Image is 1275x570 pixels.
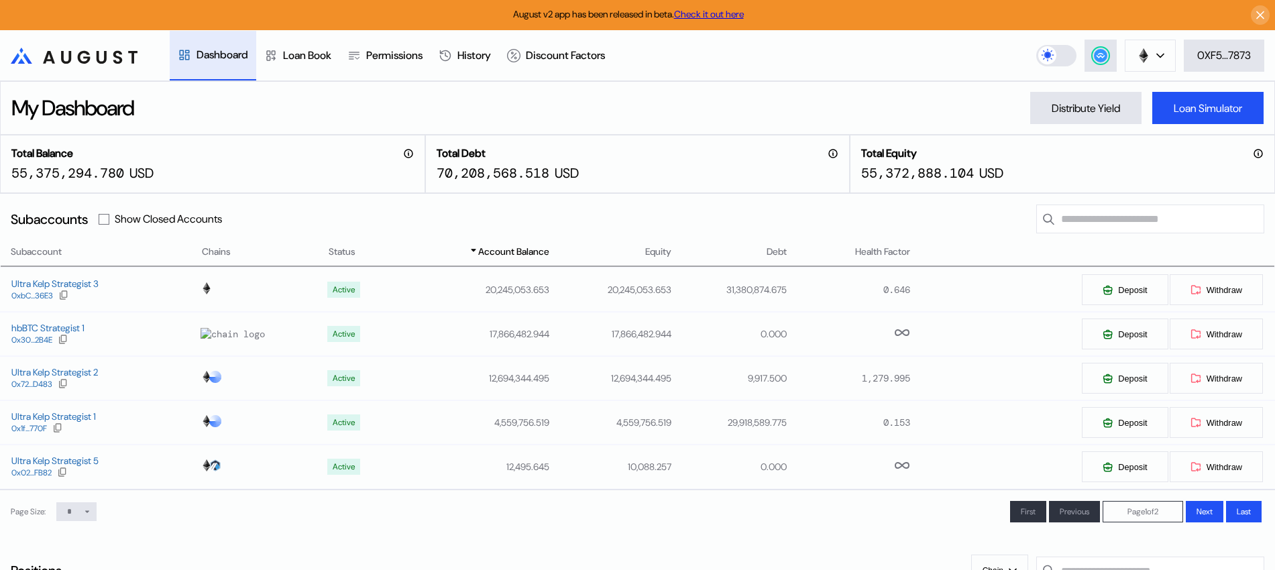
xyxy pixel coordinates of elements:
div: History [457,48,491,62]
span: Health Factor [855,245,910,259]
div: 0x30...2B4E [11,335,52,345]
img: chain logo [209,415,221,427]
button: Withdraw [1169,274,1264,306]
div: Active [333,374,355,383]
div: 0xbC...36E3 [11,291,53,300]
span: Withdraw [1207,462,1242,472]
button: 0XF5...7873 [1184,40,1264,72]
span: First [1021,506,1036,517]
td: 0.646 [787,268,911,312]
h2: Total Equity [861,146,917,160]
img: chain logo [1136,48,1151,63]
td: 1,279.995 [787,356,911,400]
td: 17,866,482.944 [396,312,550,356]
button: Next [1186,501,1223,522]
button: chain logo [1125,40,1176,72]
div: Active [333,462,355,471]
span: Debt [767,245,787,259]
img: chain logo [201,371,213,383]
div: 0XF5...7873 [1197,48,1251,62]
span: Page 1 of 2 [1127,506,1158,517]
a: Check it out here [674,8,744,20]
span: Withdraw [1207,285,1242,295]
div: Page Size: [11,506,46,517]
div: 55,372,888.104 [861,164,974,182]
span: Deposit [1118,329,1147,339]
button: Deposit [1081,274,1168,306]
span: Withdraw [1207,374,1242,384]
div: Ultra Kelp Strategist 2 [11,366,98,378]
span: Previous [1060,506,1089,517]
td: 10,088.257 [550,445,672,489]
button: Previous [1049,501,1100,522]
td: 12,694,344.495 [550,356,672,400]
a: Loan Book [256,31,339,80]
span: Deposit [1118,285,1147,295]
a: Dashboard [170,31,256,80]
td: 0.153 [787,400,911,445]
button: Withdraw [1169,318,1264,350]
td: 4,559,756.519 [550,400,672,445]
span: Chains [202,245,231,259]
span: Subaccount [11,245,62,259]
span: Equity [645,245,671,259]
img: chain logo [209,371,221,383]
a: History [431,31,499,80]
div: My Dashboard [11,94,133,122]
img: chain logo [209,459,221,471]
td: 0.000 [672,445,787,489]
span: August v2 app has been released in beta. [513,8,744,20]
div: Active [333,418,355,427]
div: Loan Book [283,48,331,62]
td: 12,694,344.495 [396,356,550,400]
img: chain logo [201,282,213,294]
div: Dashboard [197,48,248,62]
span: Next [1197,506,1213,517]
span: Status [329,245,355,259]
div: hbBTC Strategist 1 [11,322,85,334]
button: Loan Simulator [1152,92,1264,124]
div: Active [333,285,355,294]
div: USD [555,164,579,182]
span: Last [1237,506,1251,517]
div: Subaccounts [11,211,88,228]
button: Deposit [1081,451,1168,483]
td: 4,559,756.519 [396,400,550,445]
td: 9,917.500 [672,356,787,400]
span: Deposit [1118,462,1147,472]
div: USD [129,164,154,182]
td: 29,918,589.775 [672,400,787,445]
button: Withdraw [1169,362,1264,394]
td: 0.000 [672,312,787,356]
div: Discount Factors [526,48,605,62]
div: 55,375,294.780 [11,164,124,182]
td: 20,245,053.653 [550,268,672,312]
img: chain logo [201,328,265,340]
div: 0x72...D483 [11,380,52,389]
div: Distribute Yield [1052,101,1120,115]
button: Deposit [1081,362,1168,394]
img: chain logo [201,415,213,427]
td: 20,245,053.653 [396,268,550,312]
span: Withdraw [1207,329,1242,339]
button: Withdraw [1169,451,1264,483]
a: Discount Factors [499,31,613,80]
span: Deposit [1118,418,1147,428]
span: Withdraw [1207,418,1242,428]
div: 70,208,568.518 [437,164,549,182]
h2: Total Balance [11,146,73,160]
label: Show Closed Accounts [115,212,222,226]
div: Ultra Kelp Strategist 1 [11,410,96,422]
td: 12,495.645 [396,445,550,489]
div: Ultra Kelp Strategist 3 [11,278,99,290]
span: Deposit [1118,374,1147,384]
button: Distribute Yield [1030,92,1142,124]
button: Withdraw [1169,406,1264,439]
div: Active [333,329,355,339]
td: 31,380,874.675 [672,268,787,312]
button: Deposit [1081,406,1168,439]
img: chain logo [201,459,213,471]
div: 0x1f...770F [11,424,47,433]
button: Deposit [1081,318,1168,350]
span: Account Balance [478,245,549,259]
